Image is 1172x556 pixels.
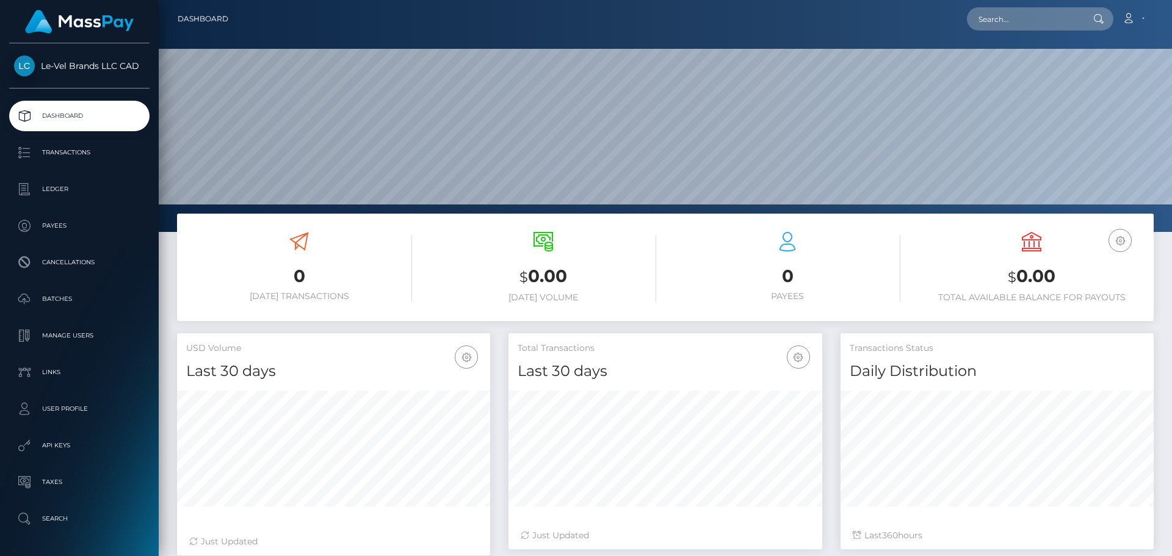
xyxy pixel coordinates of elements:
[430,264,656,289] h3: 0.00
[850,361,1145,382] h4: Daily Distribution
[518,342,812,355] h5: Total Transactions
[1008,269,1016,286] small: $
[430,292,656,303] h6: [DATE] Volume
[9,467,150,497] a: Taxes
[882,530,898,541] span: 360
[9,247,150,278] a: Cancellations
[186,264,412,288] h3: 0
[519,269,528,286] small: $
[14,56,35,76] img: Le-Vel Brands LLC CAD
[14,143,145,162] p: Transactions
[186,291,412,301] h6: [DATE] Transactions
[14,327,145,345] p: Manage Users
[14,253,145,272] p: Cancellations
[9,357,150,388] a: Links
[9,430,150,461] a: API Keys
[518,361,812,382] h4: Last 30 days
[9,211,150,241] a: Payees
[919,292,1145,303] h6: Total Available Balance for Payouts
[850,342,1145,355] h5: Transactions Status
[14,400,145,418] p: User Profile
[9,284,150,314] a: Batches
[675,264,900,288] h3: 0
[186,342,481,355] h5: USD Volume
[14,217,145,235] p: Payees
[14,180,145,198] p: Ledger
[186,361,481,382] h4: Last 30 days
[9,394,150,424] a: User Profile
[919,264,1145,289] h3: 0.00
[853,529,1141,542] div: Last hours
[14,473,145,491] p: Taxes
[14,107,145,125] p: Dashboard
[14,436,145,455] p: API Keys
[9,320,150,351] a: Manage Users
[14,363,145,381] p: Links
[178,6,228,32] a: Dashboard
[967,7,1082,31] input: Search...
[189,535,478,548] div: Just Updated
[14,510,145,528] p: Search
[9,137,150,168] a: Transactions
[9,174,150,204] a: Ledger
[25,10,134,34] img: MassPay Logo
[9,504,150,534] a: Search
[9,101,150,131] a: Dashboard
[521,529,809,542] div: Just Updated
[675,291,900,301] h6: Payees
[9,60,150,71] span: Le-Vel Brands LLC CAD
[14,290,145,308] p: Batches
